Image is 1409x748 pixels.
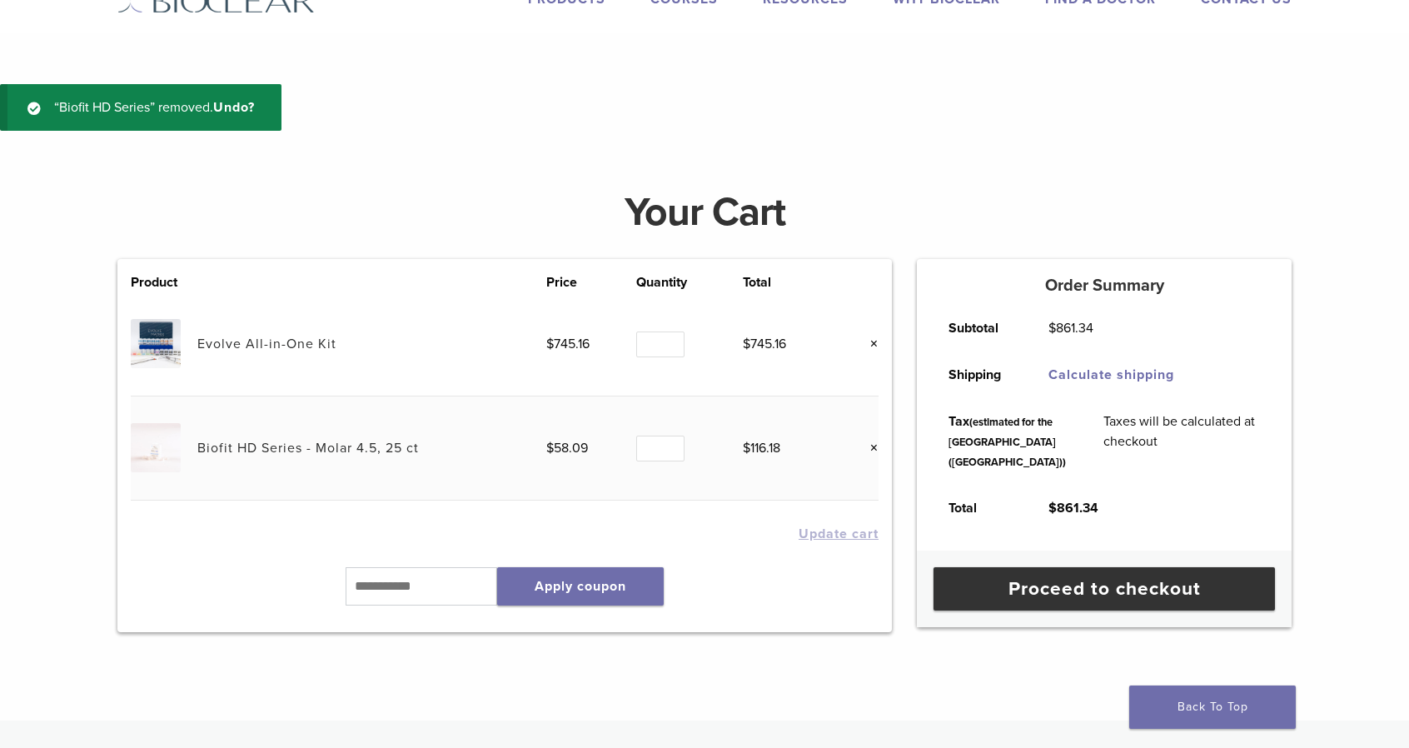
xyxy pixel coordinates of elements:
[546,272,637,292] th: Price
[929,305,1029,352] th: Subtotal
[1048,320,1056,337] span: $
[131,423,180,472] img: Biofit HD Series - Molar 4.5, 25 ct
[1129,686,1296,729] a: Back To Top
[131,272,197,292] th: Product
[917,276,1292,296] h5: Order Summary
[743,336,786,352] bdi: 745.16
[934,567,1275,611] a: Proceed to checkout
[948,416,1066,469] small: (estimated for the [GEOGRAPHIC_DATA] ([GEOGRAPHIC_DATA]))
[497,567,664,606] button: Apply coupon
[197,336,336,352] a: Evolve All-in-One Kit
[105,192,1304,232] h1: Your Cart
[1048,320,1093,337] bdi: 861.34
[743,440,750,456] span: $
[857,333,879,355] a: Remove this item
[546,336,590,352] bdi: 745.16
[213,99,255,116] a: Undo?
[857,437,879,459] a: Remove this item
[929,352,1029,398] th: Shipping
[546,440,554,456] span: $
[131,319,180,368] img: Evolve All-in-One Kit
[636,272,743,292] th: Quantity
[743,272,834,292] th: Total
[1084,398,1279,485] td: Taxes will be calculated at checkout
[929,485,1029,531] th: Total
[197,440,419,456] a: Biofit HD Series - Molar 4.5, 25 ct
[1048,500,1098,516] bdi: 861.34
[743,336,750,352] span: $
[546,336,554,352] span: $
[929,398,1084,485] th: Tax
[1048,500,1057,516] span: $
[546,440,588,456] bdi: 58.09
[743,440,780,456] bdi: 116.18
[1048,367,1174,383] a: Calculate shipping
[799,527,879,541] button: Update cart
